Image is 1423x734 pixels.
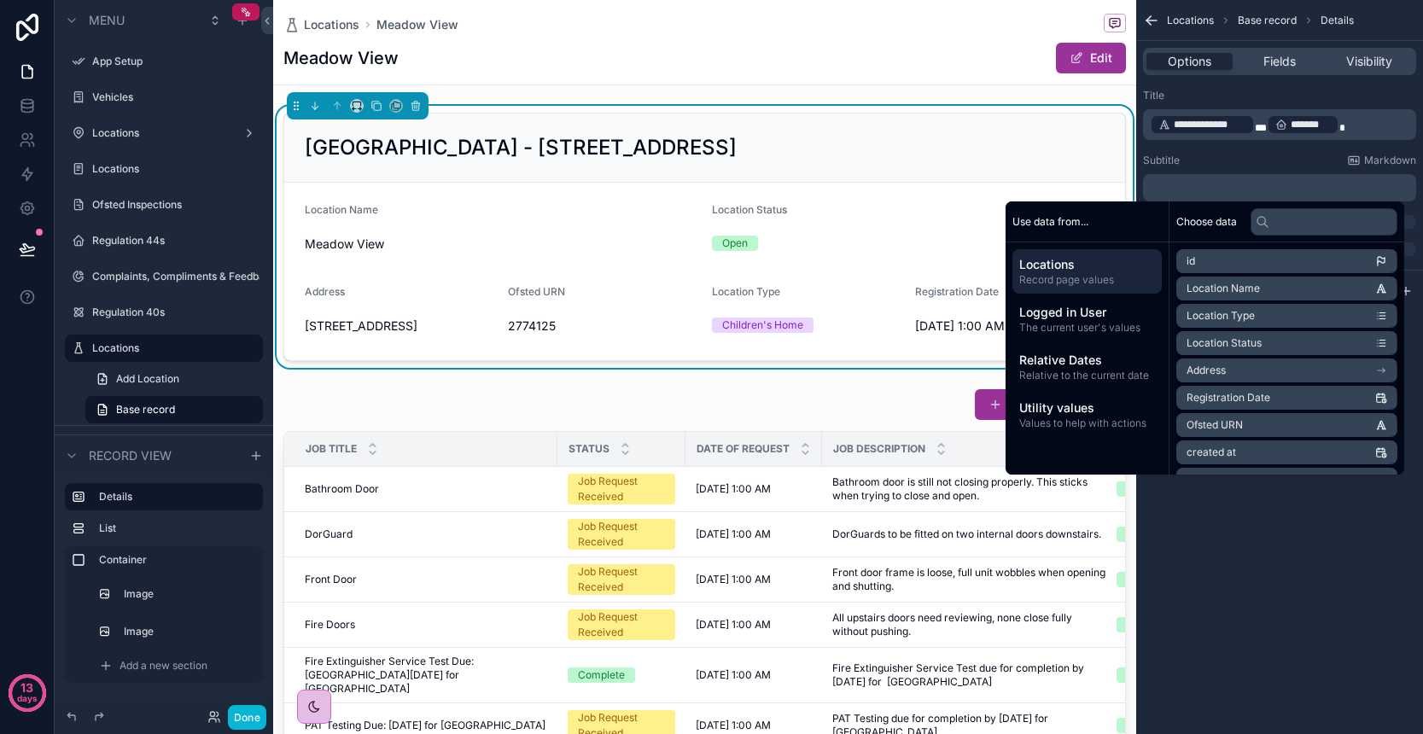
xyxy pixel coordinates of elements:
[306,442,357,456] span: Job Title
[305,285,345,298] span: Address
[1143,154,1180,167] label: Subtitle
[305,236,698,253] span: Meadow View
[1019,321,1155,335] span: The current user's values
[1019,369,1155,382] span: Relative to the current date
[305,134,737,161] h2: [GEOGRAPHIC_DATA] - [STREET_ADDRESS]
[85,396,263,423] a: Base record
[1143,174,1416,201] div: scrollable content
[305,317,494,335] span: [STREET_ADDRESS]
[120,659,207,673] span: Add a new section
[124,625,253,638] label: Image
[92,90,260,104] label: Vehicles
[1347,154,1416,167] a: Markdown
[283,46,399,70] h1: Meadow View
[116,372,179,386] span: Add Location
[85,365,263,393] a: Add Location
[124,587,253,601] label: Image
[1019,256,1155,273] span: Locations
[92,55,260,68] label: App Setup
[722,236,748,251] div: Open
[1006,242,1169,444] div: scrollable content
[89,447,172,464] span: Record view
[1019,273,1155,287] span: Record page values
[283,16,359,33] a: Locations
[569,442,609,456] span: Status
[116,403,175,417] span: Base record
[1019,352,1155,369] span: Relative Dates
[697,442,790,456] span: Date of Request
[1012,215,1088,229] span: Use data from...
[1167,14,1214,27] span: Locations
[99,521,256,535] label: List
[1176,215,1237,229] span: Choose data
[712,203,787,216] span: Location Status
[833,442,925,456] span: Job Description
[55,475,273,700] div: scrollable content
[1238,14,1297,27] span: Base record
[712,285,780,298] span: Location Type
[1019,304,1155,321] span: Logged in User
[508,317,697,335] span: 2774125
[722,317,803,333] div: Children's Home
[1346,53,1392,70] span: Visibility
[92,306,260,319] label: Regulation 40s
[92,126,236,140] label: Locations
[305,203,378,216] span: Location Name
[508,285,565,298] span: Ofsted URN
[304,16,359,33] span: Locations
[1019,417,1155,430] span: Values to help with actions
[1143,109,1416,140] div: scrollable content
[915,285,999,298] span: Registration Date
[915,317,1105,335] span: [DATE] 1:00 AM
[92,234,260,248] label: Regulation 44s
[1019,399,1155,417] span: Utility values
[89,12,125,29] span: Menu
[1263,53,1296,70] span: Fields
[1143,89,1164,102] label: Title
[92,162,260,176] label: Locations
[92,198,260,212] label: Ofsted Inspections
[1321,14,1354,27] span: Details
[17,686,38,710] p: days
[99,553,256,567] label: Container
[92,341,253,355] label: Locations
[376,16,458,33] a: Meadow View
[1364,154,1416,167] span: Markdown
[1168,53,1211,70] span: Options
[92,270,260,283] label: Complaints, Compliments & Feedback
[1056,43,1126,73] button: Edit
[228,705,266,730] button: Done
[99,490,249,504] label: Details
[20,679,33,696] p: 13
